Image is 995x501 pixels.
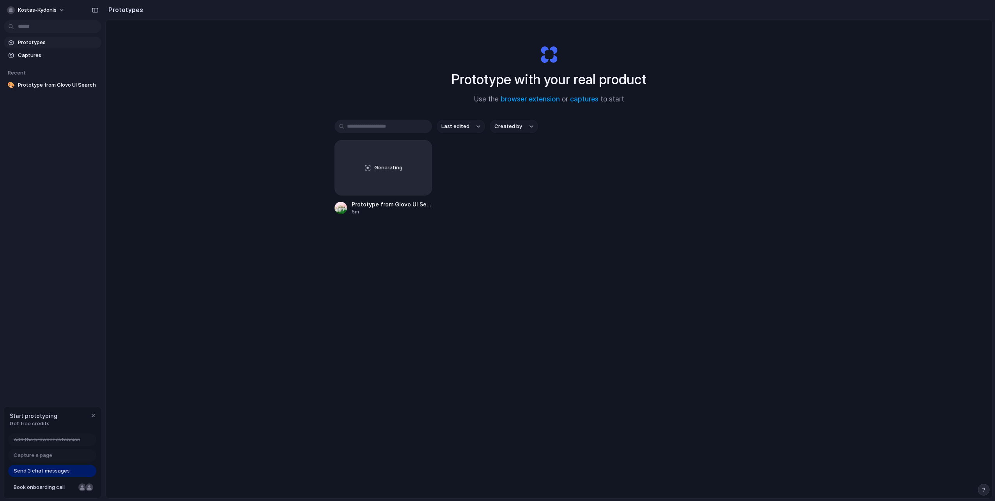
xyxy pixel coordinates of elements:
[78,483,87,492] div: Nicole Kubica
[4,50,101,61] a: Captures
[14,483,75,491] span: Book onboarding call
[10,412,57,420] span: Start prototyping
[14,436,80,444] span: Add the browser extension
[18,39,98,46] span: Prototypes
[474,94,624,105] span: Use the or to start
[18,6,57,14] span: kostas-kydonis
[451,69,646,90] h1: Prototype with your real product
[8,69,26,76] span: Recent
[14,467,70,475] span: Send 3 chat messages
[4,4,69,16] button: kostas-kydonis
[7,81,15,89] div: 🎨
[570,95,598,103] a: captures
[105,5,143,14] h2: Prototypes
[352,208,432,215] div: 5m
[8,481,96,494] a: Book onboarding call
[490,120,538,133] button: Created by
[441,123,469,130] span: Last edited
[437,120,485,133] button: Last edited
[14,451,52,459] span: Capture a page
[352,200,432,208] span: Prototype from Glovo UI Search
[374,164,402,172] span: Generating
[494,123,522,130] span: Created by
[18,81,98,89] span: Prototype from Glovo UI Search
[4,79,101,91] a: 🎨Prototype from Glovo UI Search
[501,95,560,103] a: browser extension
[335,140,432,215] a: GeneratingPrototype from Glovo UI Search5m
[4,37,101,48] a: Prototypes
[10,420,57,428] span: Get free credits
[85,483,94,492] div: Christian Iacullo
[18,52,98,59] span: Captures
